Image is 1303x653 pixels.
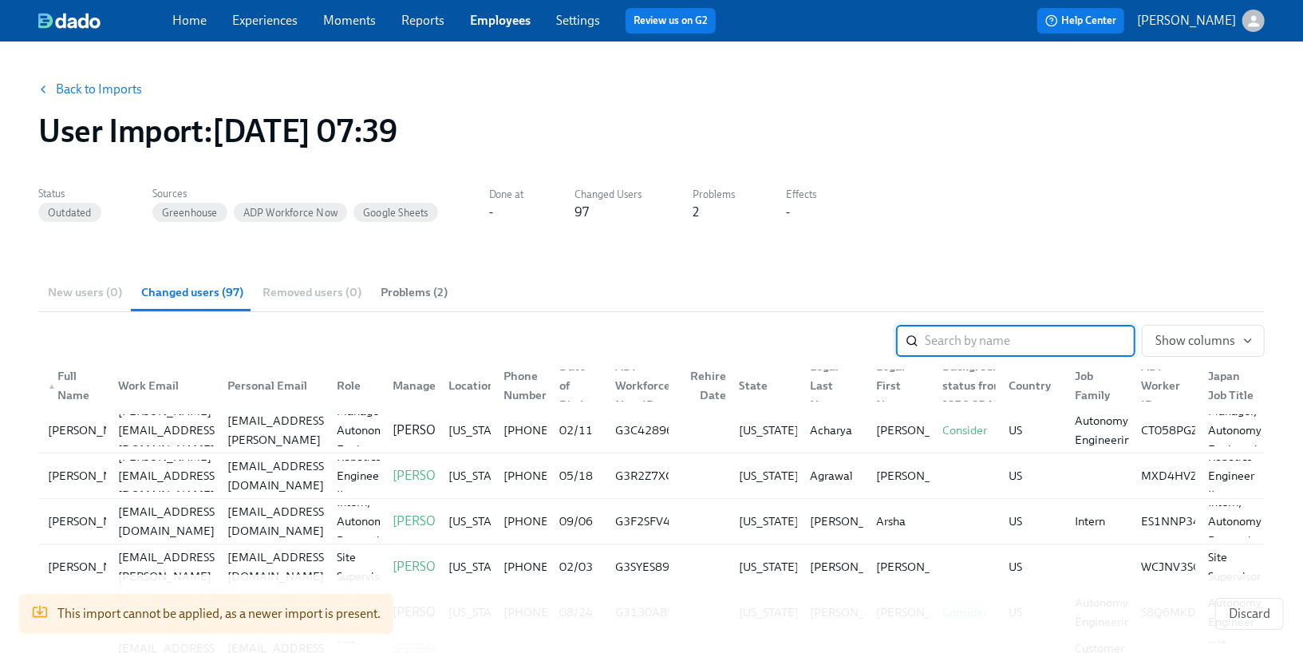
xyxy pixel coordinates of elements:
a: Experiences [232,13,298,28]
div: G3C428966NXBT8W6 [615,421,735,440]
div: - [489,204,493,221]
div: [US_STATE] [448,466,508,485]
div: [US_STATE] [448,512,508,531]
div: ADP Worker ID [1129,370,1195,402]
div: Site Supervisor [1208,548,1261,586]
div: US [1009,466,1056,485]
div: US [1009,557,1056,576]
div: [EMAIL_ADDRESS][DOMAIN_NAME] [227,457,328,495]
div: ES1NNP34L [1142,512,1207,531]
div: MXD4HVZGP [1142,466,1213,485]
span: Help Center [1045,13,1116,29]
div: [PHONE_NUMBER] [503,466,607,485]
div: [PHONE_NUMBER] [503,421,607,440]
div: [PERSON_NAME] [48,557,141,576]
span: ▲ [48,382,56,390]
div: Manager [380,370,436,402]
span: Changed users (97) [141,283,243,302]
div: G3SYES89SXVMNRYR [615,557,729,576]
div: This import cannot be applied, as a newer import is present. [57,599,381,629]
div: [PHONE_NUMBER] [503,557,607,576]
div: Arsha [876,512,923,531]
div: G3R2Z7XC3P0M29A0 [615,466,734,485]
label: Status [38,185,101,203]
label: Problems [693,186,736,204]
div: 09/06 [559,512,596,531]
div: US [1009,512,1056,531]
div: Location [442,376,501,395]
span: Show columns [1155,333,1251,349]
input: Search by name [925,325,1135,357]
div: [PERSON_NAME] [810,512,903,531]
div: 02/11 [559,421,596,440]
div: Legal Last Name [797,370,863,402]
p: [PERSON_NAME] [393,467,492,485]
div: Country [996,370,1062,402]
div: Manager, Autonomy Engineering [1208,402,1270,459]
div: Japan Job Title [1195,370,1262,402]
div: Robotics Engineer II [1208,447,1255,505]
div: [EMAIL_ADDRESS][DOMAIN_NAME] [227,548,328,586]
div: Rehire Date [669,366,733,405]
div: Work Email [106,370,215,402]
div: Personal Email [215,370,324,402]
div: 05/18 [559,466,596,485]
label: Sources [152,185,438,203]
div: [PERSON_NAME][EMAIL_ADDRESS][PERSON_NAME][DOMAIN_NAME] [227,392,328,469]
div: Legal First Name [863,370,930,402]
div: [PERSON_NAME] [876,421,969,440]
span: Greenhouse [152,207,227,219]
div: 2 [693,204,700,221]
div: State [733,376,798,395]
div: [PERSON_NAME][EMAIL_ADDRESS][DOMAIN_NAME] [119,447,219,505]
div: ▲Full Name [41,370,106,402]
a: Settings [556,13,600,28]
div: Manager, Autonomy Engineering [337,402,399,459]
div: Background check status from [GEOGRAPHIC_DATA] [936,357,1068,414]
h1: User Import : [DATE] 07:39 [38,112,397,150]
button: Show columns [1142,325,1265,357]
div: Autonomy Engineering [1076,411,1138,449]
div: 02/03 [559,557,596,576]
label: Done at [489,186,524,204]
div: Role [324,370,380,402]
a: Back to Imports [56,81,142,97]
div: [US_STATE] [740,557,800,576]
div: WCJNV3SQ8 [1142,557,1210,576]
span: Outdated [38,207,101,219]
div: Intern [1076,512,1123,531]
div: [PERSON_NAME] [48,466,141,485]
div: [US_STATE] [740,421,800,440]
div: [EMAIL_ADDRESS][DOMAIN_NAME] [227,502,328,540]
div: ADP Workforce Now ID [602,370,669,402]
div: [PHONE_NUMBER] [503,512,607,531]
div: Rehire Date [669,370,733,402]
div: Date of Birth [553,357,602,414]
p: [PERSON_NAME] [1137,12,1236,30]
div: Role [330,376,380,395]
p: [PERSON_NAME] [393,558,492,576]
a: dado [38,13,172,29]
label: Changed Users [575,186,642,204]
label: Effects [787,186,817,204]
div: Phone Number [497,366,553,405]
div: ADP Workforce Now ID [609,357,677,414]
a: Reports [401,13,444,28]
div: ADP Worker ID [1135,357,1195,414]
div: [PERSON_NAME] [810,557,903,576]
div: G3F2SFV4B6HKK07V [615,512,729,531]
div: Country [1002,376,1062,395]
div: 97 [575,204,590,221]
img: dado [38,13,101,29]
div: Manager [386,376,447,395]
div: Robotics Engineer II [337,447,383,505]
div: [EMAIL_ADDRESS][DOMAIN_NAME] [119,502,219,540]
div: Phone Number [491,370,547,402]
p: [PERSON_NAME] [393,513,492,530]
button: Discard [1215,598,1284,630]
div: [US_STATE] [740,466,800,485]
div: [PERSON_NAME] [48,512,141,531]
div: - [787,204,791,221]
a: Home [172,13,207,28]
button: Help Center [1037,8,1124,34]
